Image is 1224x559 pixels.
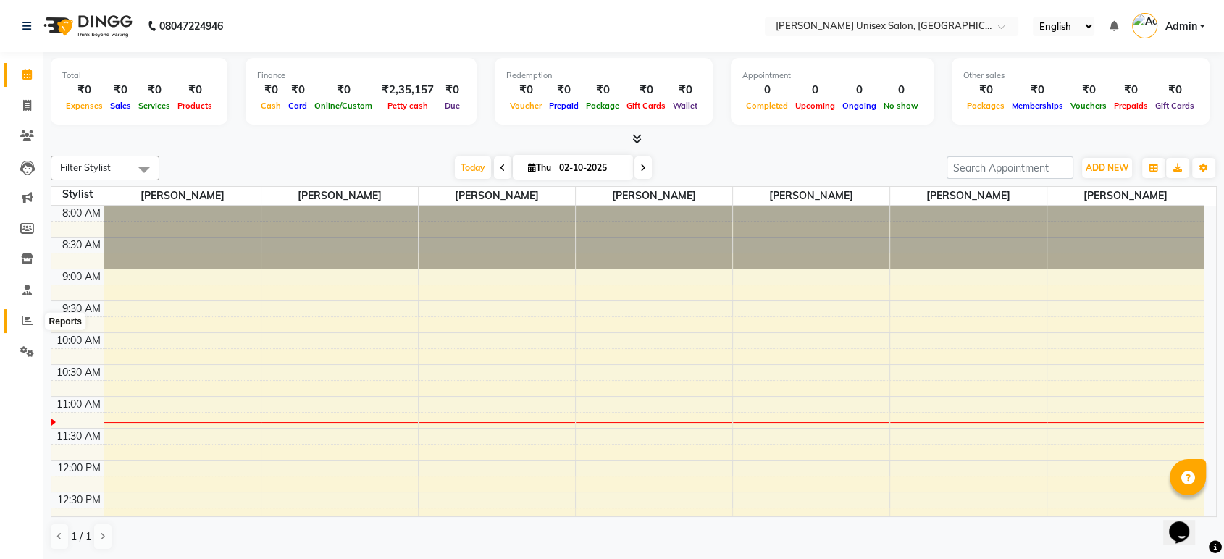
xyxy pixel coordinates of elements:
[1067,82,1110,98] div: ₹0
[1110,82,1152,98] div: ₹0
[62,82,106,98] div: ₹0
[311,82,376,98] div: ₹0
[71,529,91,545] span: 1 / 1
[582,101,623,111] span: Package
[890,187,1047,205] span: [PERSON_NAME]
[963,101,1008,111] span: Packages
[506,101,545,111] span: Voucher
[174,82,216,98] div: ₹0
[623,82,669,98] div: ₹0
[261,187,418,205] span: [PERSON_NAME]
[62,101,106,111] span: Expenses
[733,187,889,205] span: [PERSON_NAME]
[1165,19,1196,34] span: Admin
[545,82,582,98] div: ₹0
[742,70,922,82] div: Appointment
[311,101,376,111] span: Online/Custom
[455,156,491,179] span: Today
[257,70,465,82] div: Finance
[742,82,792,98] div: 0
[669,101,701,111] span: Wallet
[59,269,104,285] div: 9:00 AM
[54,365,104,380] div: 10:30 AM
[506,82,545,98] div: ₹0
[54,429,104,444] div: 11:30 AM
[623,101,669,111] span: Gift Cards
[1082,158,1132,178] button: ADD NEW
[792,82,839,98] div: 0
[285,101,311,111] span: Card
[576,187,732,205] span: [PERSON_NAME]
[1132,13,1157,38] img: Admin
[1110,101,1152,111] span: Prepaids
[524,162,555,173] span: Thu
[46,313,85,330] div: Reports
[1008,82,1067,98] div: ₹0
[1086,162,1128,173] span: ADD NEW
[54,333,104,348] div: 10:00 AM
[54,397,104,412] div: 11:00 AM
[54,492,104,508] div: 12:30 PM
[376,82,440,98] div: ₹2,35,157
[880,101,922,111] span: No show
[106,101,135,111] span: Sales
[285,82,311,98] div: ₹0
[963,82,1008,98] div: ₹0
[1008,101,1067,111] span: Memberships
[104,187,261,205] span: [PERSON_NAME]
[441,101,464,111] span: Due
[106,82,135,98] div: ₹0
[545,101,582,111] span: Prepaid
[384,101,432,111] span: Petty cash
[62,70,216,82] div: Total
[839,101,880,111] span: Ongoing
[506,70,701,82] div: Redemption
[582,82,623,98] div: ₹0
[59,301,104,316] div: 9:30 AM
[37,6,136,46] img: logo
[963,70,1198,82] div: Other sales
[159,6,223,46] b: 08047224946
[59,238,104,253] div: 8:30 AM
[880,82,922,98] div: 0
[174,101,216,111] span: Products
[1047,187,1204,205] span: [PERSON_NAME]
[947,156,1073,179] input: Search Appointment
[59,206,104,221] div: 8:00 AM
[742,101,792,111] span: Completed
[257,82,285,98] div: ₹0
[1152,101,1198,111] span: Gift Cards
[135,101,174,111] span: Services
[1152,82,1198,98] div: ₹0
[1163,501,1210,545] iframe: chat widget
[51,187,104,202] div: Stylist
[54,461,104,476] div: 12:00 PM
[1067,101,1110,111] span: Vouchers
[839,82,880,98] div: 0
[135,82,174,98] div: ₹0
[555,157,627,179] input: 2025-10-02
[792,101,839,111] span: Upcoming
[419,187,575,205] span: [PERSON_NAME]
[669,82,701,98] div: ₹0
[257,101,285,111] span: Cash
[60,161,111,173] span: Filter Stylist
[440,82,465,98] div: ₹0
